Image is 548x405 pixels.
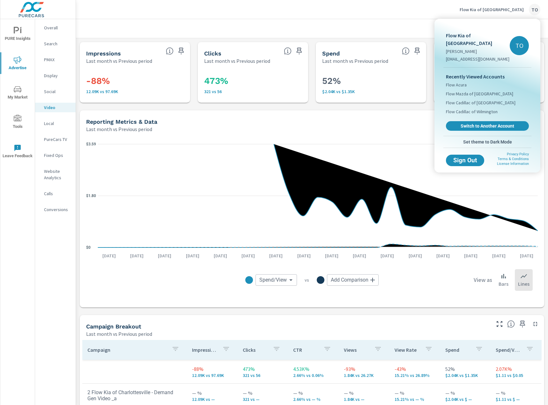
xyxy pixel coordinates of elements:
[446,121,529,131] a: Switch to Another Account
[498,157,529,161] a: Terms & Conditions
[446,48,510,55] p: [PERSON_NAME]
[446,91,513,97] span: Flow Mazda of [GEOGRAPHIC_DATA]
[446,82,467,88] span: Flow Acura
[446,108,498,115] span: Flow Cadillac of Wilmington
[446,56,510,62] p: [EMAIL_ADDRESS][DOMAIN_NAME]
[449,123,525,129] span: Switch to Another Account
[443,136,531,148] button: Set theme to Dark Mode
[451,158,479,163] span: Sign Out
[446,73,529,80] p: Recently Viewed Accounts
[446,32,510,47] p: Flow Kia of [GEOGRAPHIC_DATA]
[510,36,529,55] div: TO
[446,155,484,166] button: Sign Out
[446,139,529,145] span: Set theme to Dark Mode
[497,162,529,166] a: License Information
[446,99,515,106] span: Flow Cadillac of [GEOGRAPHIC_DATA]
[507,152,529,156] a: Privacy Policy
